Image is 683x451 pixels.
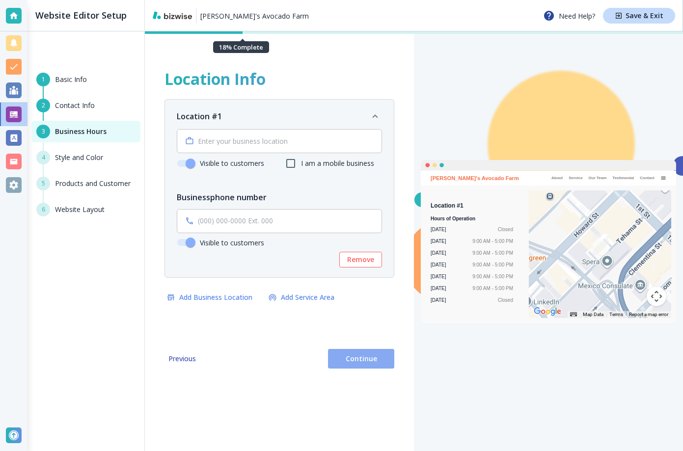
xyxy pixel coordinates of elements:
input: (000) 000-0000 Ext. 000 [198,217,376,226]
div: About [548,176,566,180]
div: [DATE] [431,239,446,244]
span: Visible to customers [200,158,264,168]
button: Remove [339,252,382,267]
div: Hours of Operation [431,216,513,222]
div: 9:00 AM - 5:00 PM [472,262,513,268]
div: 9:00 AM - 5:00 PM [472,250,513,256]
div: Location #1 [431,202,513,209]
div: [DATE] [431,297,446,303]
span: Continue [336,354,386,364]
span: Add Business Location [168,292,252,302]
div: Closed [498,297,513,303]
button: Map camera controls [647,287,666,306]
div: 9:00 AM - 5:00 PM [472,239,513,244]
button: 3Business Hours [31,121,140,142]
div: Our Team [586,176,610,180]
span: 2 [42,101,45,110]
h6: 18 % Complete [219,43,263,52]
button: Previous [164,349,200,369]
h6: Location #1 [177,110,222,122]
div: [PERSON_NAME]'s Avocado Farm [431,174,519,183]
h6: Contact Info [55,100,95,111]
button: Map Data [583,311,603,318]
h2: Website Editor Setup [35,9,127,22]
div: 9:00 AM - 5:00 PM [472,274,513,280]
button: Save & Exit [603,8,675,24]
div: Testimonial [609,176,637,180]
div: Service [566,176,585,180]
div: [DATE] [431,227,446,233]
img: Google [531,305,564,318]
a: Report a map error [629,312,668,317]
button: Keyboard shortcuts [570,311,577,318]
h6: Business Hours [55,126,107,137]
button: Add Service Area [266,288,338,307]
h4: Save & Exit [626,12,663,19]
span: Remove [347,255,374,265]
div: Contact [637,176,657,180]
span: I am a mobile business [301,158,374,168]
h6: Business phone number [177,191,382,203]
button: Continue [328,349,394,369]
div: [DATE] [431,286,446,292]
a: Terms (opens in new tab) [609,312,623,317]
a: [PERSON_NAME]'s Avocado Farm [200,8,309,24]
img: bizwise [153,11,192,19]
div: Closed [498,227,513,233]
button: Add Business Location [164,288,256,307]
div: [DATE] [431,274,446,280]
h1: Location Info [164,69,394,89]
h6: Basic Info [55,74,87,85]
span: 3 [42,127,45,136]
button: 1Basic Info [31,69,140,86]
button: 2Contact Info [31,99,140,112]
p: Need Help? [543,10,595,22]
span: Add Service Area [270,292,334,302]
div: [DATE] [431,262,446,268]
div: [DATE] [431,250,446,256]
p: [PERSON_NAME]'s Avocado Farm [200,11,309,21]
span: Visible to customers [200,238,264,248]
div: 9:00 AM - 5:00 PM [472,286,513,292]
a: Open this area in Google Maps (opens a new window) [531,305,564,318]
span: 1 [42,75,45,84]
span: Previous [168,354,196,364]
input: Enter your business location [198,137,363,145]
